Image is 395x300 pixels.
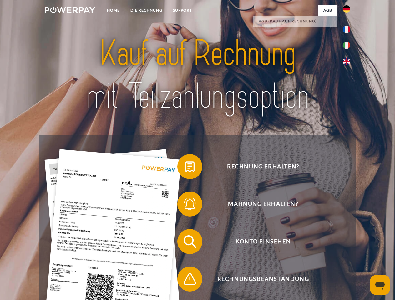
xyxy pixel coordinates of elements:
[182,159,198,174] img: qb_bill.svg
[182,196,198,212] img: qb_bell.svg
[177,154,340,179] button: Rechnung erhalten?
[343,42,350,49] img: it
[370,275,390,295] iframe: Schaltfläche zum Öffnen des Messaging-Fensters
[177,192,340,217] button: Mahnung erhalten?
[177,267,340,292] button: Rechnungsbeanstandung
[318,5,337,16] a: agb
[102,5,125,16] a: Home
[343,58,350,65] img: en
[186,154,340,179] span: Rechnung erhalten?
[168,5,197,16] a: SUPPORT
[253,27,337,38] a: AGB (Kreditkonto/Teilzahlung)
[186,192,340,217] span: Mahnung erhalten?
[177,229,340,254] button: Konto einsehen
[343,5,350,13] img: de
[182,271,198,287] img: qb_warning.svg
[186,267,340,292] span: Rechnungsbeanstandung
[253,16,337,27] a: AGB (Kauf auf Rechnung)
[343,26,350,33] img: fr
[45,7,95,13] img: logo-powerpay-white.svg
[125,5,168,16] a: DIE RECHNUNG
[60,30,335,120] img: title-powerpay_de.svg
[182,234,198,249] img: qb_search.svg
[186,229,340,254] span: Konto einsehen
